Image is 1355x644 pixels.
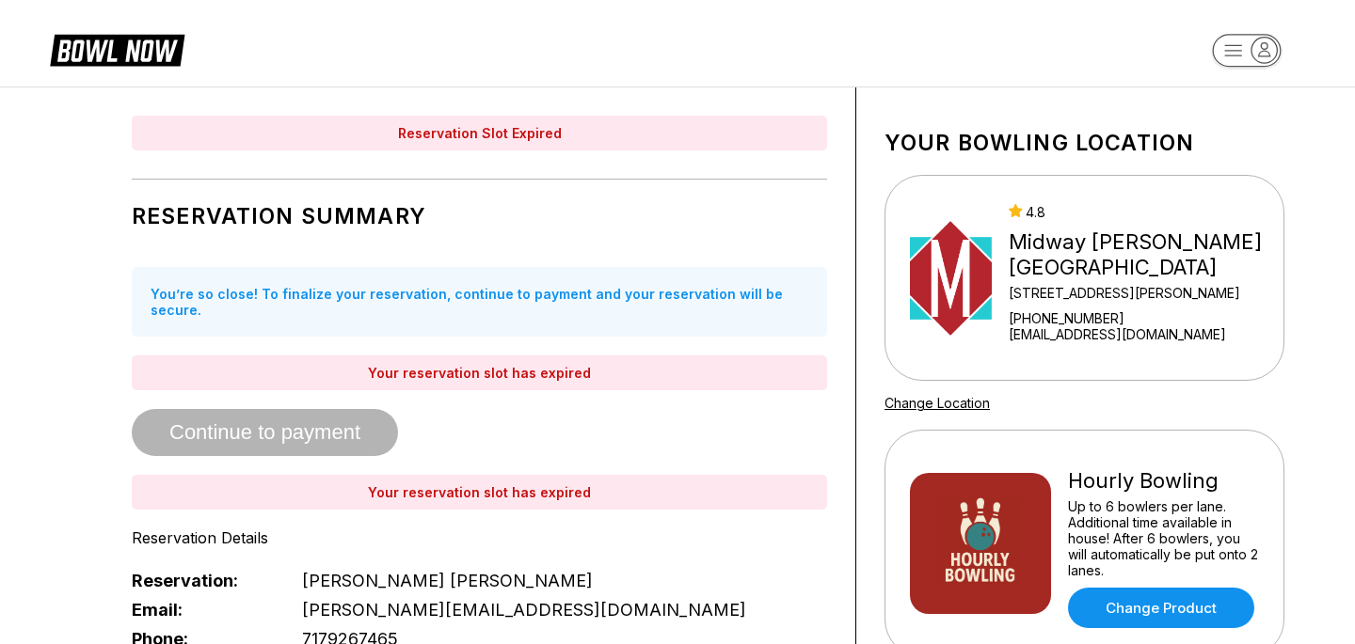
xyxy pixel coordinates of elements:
div: Midway [PERSON_NAME][GEOGRAPHIC_DATA] [1009,229,1276,280]
div: You’re so close! To finalize your reservation, continue to payment and your reservation will be s... [132,267,827,337]
div: [PHONE_NUMBER] [1009,310,1276,326]
a: [EMAIL_ADDRESS][DOMAIN_NAME] [1009,326,1276,342]
div: Reservation Details [132,528,827,547]
img: Hourly Bowling [910,473,1051,614]
span: Reservation: [132,571,271,590]
div: Up to 6 bowlers per lane. Additional time available in house! After 6 bowlers, you will automatic... [1068,498,1259,578]
div: [STREET_ADDRESS][PERSON_NAME] [1009,285,1276,301]
a: Change Product [1068,588,1254,628]
h1: Reservation Summary [132,203,827,229]
div: Reservation Slot Expired [132,116,827,150]
div: Your reservation slot has expired [132,355,827,390]
img: Midway Bowling - Carlisle [910,208,992,349]
h1: Your bowling location [885,130,1284,156]
div: Hourly Bowling [1068,468,1259,494]
div: Your reservation slot has expired [132,475,827,510]
a: Change Location [885,395,990,411]
span: [PERSON_NAME] [PERSON_NAME] [302,571,593,590]
span: Email: [132,600,271,620]
div: 4.8 [1009,204,1276,220]
span: [PERSON_NAME][EMAIL_ADDRESS][DOMAIN_NAME] [302,600,746,620]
